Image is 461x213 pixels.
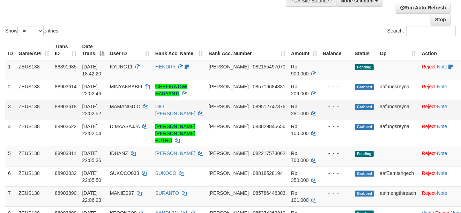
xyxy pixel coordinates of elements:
span: [PERSON_NAME] [209,84,249,89]
th: Date Trans.: activate to sort column descending [79,40,107,60]
span: Copy 085716684831 to clipboard [253,84,285,89]
label: Search: [387,26,456,36]
span: [PERSON_NAME] [209,170,249,176]
span: Copy 082155497070 to clipboard [253,64,285,69]
div: - - - [323,103,349,110]
div: - - - [323,63,349,70]
span: [DATE] 22:05:50 [82,170,101,183]
span: [PERSON_NAME] [209,104,249,109]
td: ZEUS138 [16,80,52,100]
span: Copy 083829845656 to clipboard [253,124,285,129]
th: Game/API: activate to sort column ascending [16,40,52,60]
span: [DATE] 22:05:36 [82,150,101,163]
span: 88903618 [55,104,76,109]
th: Bank Acc. Name: activate to sort column ascending [153,40,206,60]
td: 4 [5,120,16,147]
td: aafmengthireach [377,186,419,206]
span: Rp 281.000 [291,104,309,116]
span: Copy 08818528194 to clipboard [253,170,283,176]
span: Grabbed [355,104,374,110]
span: Rp 700.000 [291,150,309,163]
span: MAMANGDIO [110,104,141,109]
span: Pending [355,64,374,70]
a: SURANTO [155,190,179,196]
span: Grabbed [355,171,374,177]
td: ZEUS138 [16,60,52,80]
a: Note [437,190,447,196]
a: Note [437,170,447,176]
span: 88891985 [55,64,76,69]
th: User ID: activate to sort column ascending [107,40,153,60]
th: Amount: activate to sort column ascending [288,40,320,60]
td: 1 [5,60,16,80]
span: Grabbed [355,84,374,90]
span: Rp 350.000 [291,170,309,183]
td: aafungsreyna [377,100,419,120]
td: 5 [5,147,16,167]
a: HENDRY [155,64,176,69]
td: aafungsreyna [377,120,419,147]
th: Bank Acc. Number: activate to sort column ascending [206,40,288,60]
a: Note [437,150,447,156]
span: IDHANZ [110,150,128,156]
span: Grabbed [355,191,374,197]
span: MINYAKBABI9 [110,84,142,89]
a: Note [437,124,447,129]
span: SUKOCO033 [110,170,139,176]
a: Reject [422,124,436,129]
td: ZEUS138 [16,100,52,120]
div: - - - [323,123,349,130]
a: Reject [422,64,436,69]
a: Note [437,84,447,89]
a: Note [437,64,447,69]
span: 88903832 [55,170,76,176]
div: - - - [323,83,349,90]
th: ID [5,40,16,60]
span: [PERSON_NAME] [209,190,249,196]
div: - - - [323,190,349,197]
span: Rp 101.000 [291,190,309,203]
span: MANIES97 [110,190,134,196]
span: [DATE] 18:42:20 [82,64,101,76]
td: ZEUS138 [16,167,52,186]
span: Rp 209.000 [291,84,309,96]
a: Reject [422,190,436,196]
span: Copy 089512747376 to clipboard [253,104,285,109]
a: Note [437,104,447,109]
span: [PERSON_NAME] [209,150,249,156]
td: 6 [5,167,16,186]
span: Copy 085786446303 to clipboard [253,190,285,196]
div: - - - [323,170,349,177]
td: aafEamtangech [377,167,419,186]
a: Stop [431,14,451,25]
td: ZEUS138 [16,120,52,147]
span: Rp 900.000 [291,64,309,76]
a: SUKOCO [155,170,177,176]
a: [PERSON_NAME] [PERSON_NAME] PUTRO [155,124,195,143]
span: 88903622 [55,124,76,129]
a: Run Auto-Refresh [396,2,451,14]
span: [DATE] 22:02:46 [82,84,101,96]
td: 2 [5,80,16,100]
th: Trans ID: activate to sort column ascending [52,40,79,60]
td: ZEUS138 [16,147,52,167]
a: Reject [422,84,436,89]
input: Search: [406,26,456,36]
td: aafungsreyna [377,80,419,100]
span: 88903890 [55,190,76,196]
span: [DATE] 22:06:23 [82,190,101,203]
td: 7 [5,186,16,206]
span: 88903614 [55,84,76,89]
span: [DATE] 22:02:54 [82,124,101,136]
span: Copy 082217573062 to clipboard [253,150,285,156]
span: Pending [355,151,374,157]
a: GHEFIRA DWI HARYANTI [155,84,188,96]
select: Showentries [17,26,44,36]
a: DIO [PERSON_NAME] [155,104,195,116]
th: Status [352,40,377,60]
span: DIMAASAJJA [110,124,140,129]
th: Balance [320,40,352,60]
span: [PERSON_NAME] [209,124,249,129]
td: ZEUS138 [16,186,52,206]
span: [DATE] 22:02:52 [82,104,101,116]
